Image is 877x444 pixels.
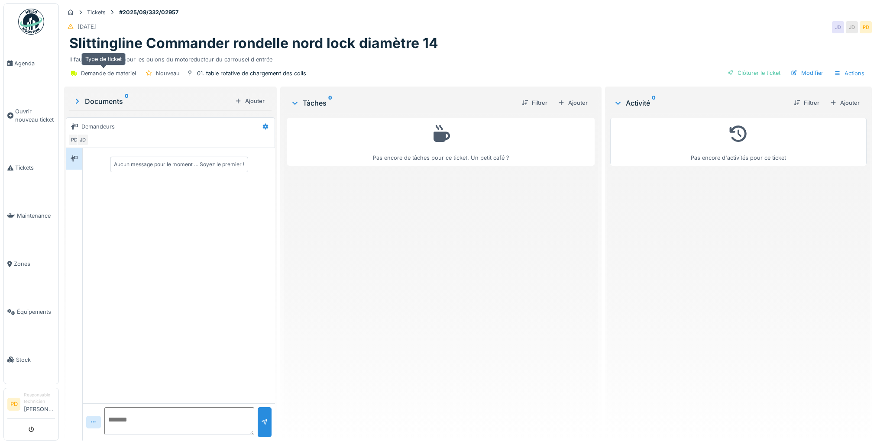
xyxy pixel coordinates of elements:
[197,69,306,77] div: 01. table rotative de chargement des coils
[293,122,589,162] div: Pas encore de tâches pour ce ticket. Un petit café ?
[24,392,55,417] li: [PERSON_NAME]
[125,96,129,106] sup: 0
[787,67,827,79] div: Modifier
[81,122,115,131] div: Demandeurs
[616,122,861,162] div: Pas encore d'activités pour ce ticket
[4,288,58,336] a: Équipements
[4,240,58,288] a: Zones
[73,96,231,106] div: Documents
[7,392,55,419] a: PD Responsable technicien[PERSON_NAME]
[114,161,244,168] div: Aucun message pour le moment … Soyez le premier !
[68,134,80,146] div: PD
[77,134,89,146] div: JD
[4,336,58,384] a: Stock
[15,164,55,172] span: Tickets
[7,398,20,411] li: PD
[830,67,868,80] div: Actions
[81,53,126,65] div: Type de ticket
[554,97,591,109] div: Ajouter
[231,95,268,107] div: Ajouter
[4,39,58,87] a: Agenda
[790,97,823,109] div: Filtrer
[4,192,58,240] a: Maintenance
[518,97,551,109] div: Filtrer
[18,9,44,35] img: Badge_color-CXgf-gQk.svg
[724,67,784,79] div: Clôturer le ticket
[832,21,844,33] div: JD
[15,107,55,124] span: Ouvrir nouveau ticket
[17,308,55,316] span: Équipements
[14,260,55,268] span: Zones
[291,98,514,108] div: Tâches
[81,69,136,77] div: Demande de materiel
[156,69,180,77] div: Nouveau
[116,8,182,16] strong: #2025/09/332/02957
[78,23,96,31] div: [DATE]
[17,212,55,220] span: Maintenance
[69,35,438,51] h1: Slittingline Commander rondelle nord lock diamètre 14
[846,21,858,33] div: JD
[87,8,106,16] div: Tickets
[4,87,58,144] a: Ouvrir nouveau ticket
[16,356,55,364] span: Stock
[826,97,863,109] div: Ajouter
[69,52,867,64] div: Il faut des rondelles pour les oulons du motoreducteur du carrousel d entrée
[860,21,872,33] div: PD
[614,98,786,108] div: Activité
[24,392,55,405] div: Responsable technicien
[14,59,55,68] span: Agenda
[652,98,656,108] sup: 0
[328,98,332,108] sup: 0
[4,144,58,192] a: Tickets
